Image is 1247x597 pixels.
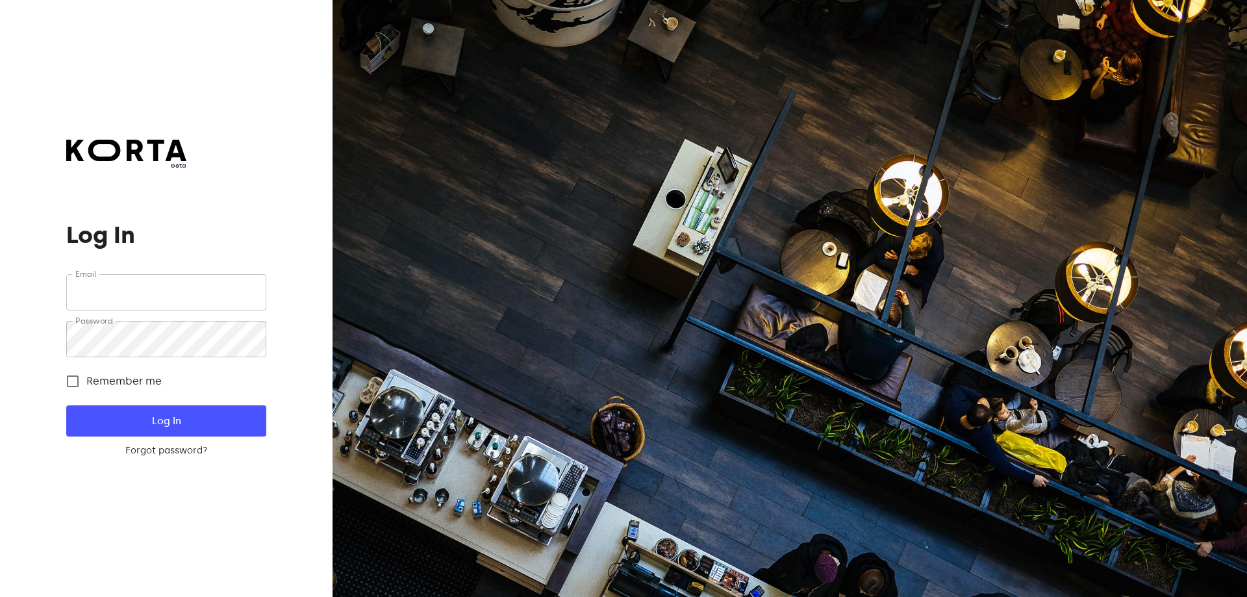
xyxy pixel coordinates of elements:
[66,405,266,437] button: Log In
[66,444,266,457] a: Forgot password?
[66,140,186,170] a: beta
[87,413,245,429] span: Log In
[66,140,186,161] img: Korta
[66,222,266,248] h1: Log In
[86,374,162,389] span: Remember me
[66,161,186,170] span: beta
